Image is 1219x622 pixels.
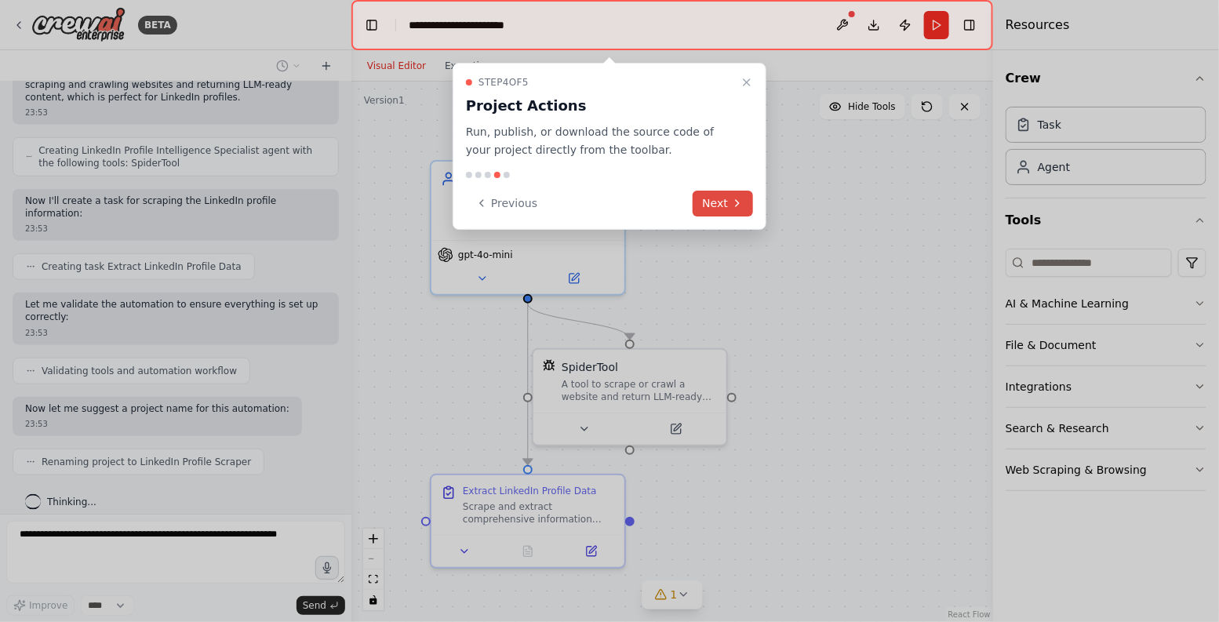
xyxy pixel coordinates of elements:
[479,76,529,89] span: Step 4 of 5
[466,191,547,216] button: Previous
[737,73,756,92] button: Close walkthrough
[466,95,734,117] h3: Project Actions
[466,123,734,159] p: Run, publish, or download the source code of your project directly from the toolbar.
[693,191,753,216] button: Next
[361,14,383,36] button: Hide left sidebar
